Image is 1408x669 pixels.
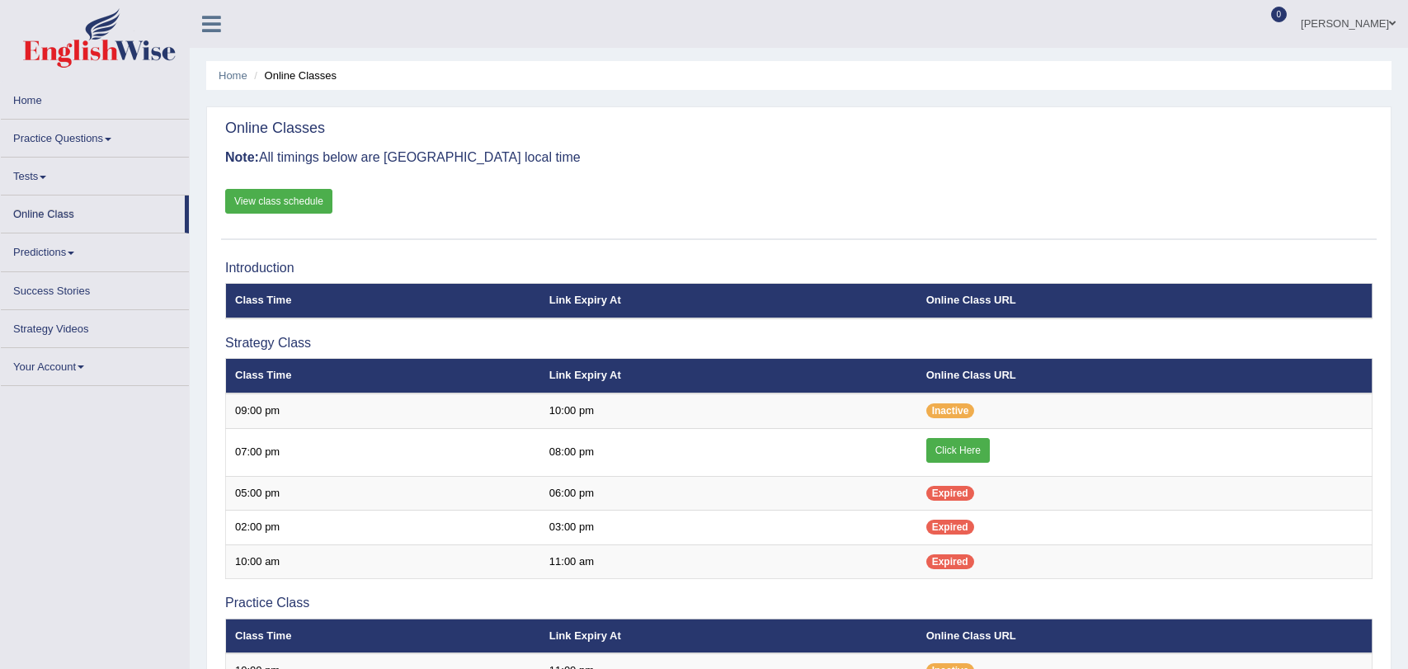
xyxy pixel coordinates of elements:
span: Expired [926,520,974,535]
span: 0 [1271,7,1288,22]
th: Class Time [226,359,540,393]
span: Inactive [926,403,975,418]
th: Link Expiry At [540,284,917,318]
h3: Strategy Class [225,336,1373,351]
td: 09:00 pm [226,393,540,428]
span: Expired [926,554,974,569]
th: Class Time [226,619,540,653]
b: Note: [225,150,259,164]
td: 11:00 am [540,544,917,579]
td: 10:00 am [226,544,540,579]
th: Class Time [226,284,540,318]
a: Online Class [1,196,185,228]
a: Success Stories [1,272,189,304]
span: Expired [926,486,974,501]
th: Online Class URL [917,619,1373,653]
th: Link Expiry At [540,359,917,393]
li: Online Classes [250,68,337,83]
a: Click Here [926,438,990,463]
a: Strategy Videos [1,310,189,342]
td: 03:00 pm [540,511,917,545]
a: Your Account [1,348,189,380]
a: Practice Questions [1,120,189,152]
a: Home [219,69,247,82]
h3: Practice Class [225,596,1373,610]
h2: Online Classes [225,120,325,137]
td: 05:00 pm [226,476,540,511]
th: Online Class URL [917,284,1373,318]
td: 10:00 pm [540,393,917,428]
h3: All timings below are [GEOGRAPHIC_DATA] local time [225,150,1373,165]
a: Home [1,82,189,114]
a: Predictions [1,233,189,266]
h3: Introduction [225,261,1373,276]
td: 06:00 pm [540,476,917,511]
td: 08:00 pm [540,428,917,476]
th: Online Class URL [917,359,1373,393]
a: Tests [1,158,189,190]
td: 07:00 pm [226,428,540,476]
th: Link Expiry At [540,619,917,653]
a: View class schedule [225,189,332,214]
td: 02:00 pm [226,511,540,545]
